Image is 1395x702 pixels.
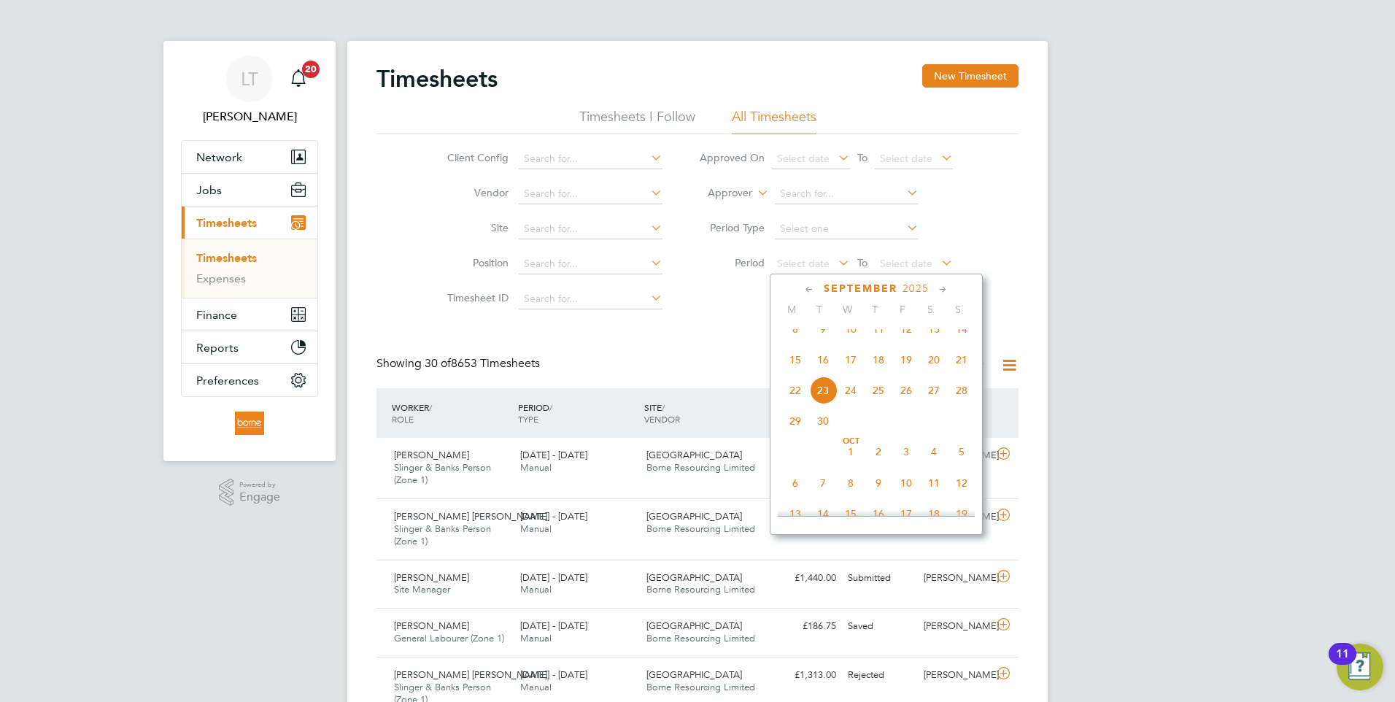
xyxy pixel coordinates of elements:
[865,469,892,497] span: 9
[809,346,837,374] span: 16
[920,438,948,466] span: 4
[920,469,948,497] span: 11
[889,303,916,316] span: F
[948,346,975,374] span: 21
[520,632,552,644] span: Manual
[880,152,932,165] span: Select date
[809,469,837,497] span: 7
[520,681,552,693] span: Manual
[865,438,892,466] span: 2
[781,315,809,343] span: 8
[861,303,889,316] span: T
[376,356,543,371] div: Showing
[732,108,816,134] li: All Timesheets
[443,151,509,164] label: Client Config
[809,407,837,435] span: 30
[781,346,809,374] span: 15
[865,377,892,404] span: 25
[948,500,975,528] span: 19
[196,183,222,197] span: Jobs
[284,55,313,102] a: 20
[837,315,865,343] span: 10
[833,303,861,316] span: W
[699,151,765,164] label: Approved On
[518,413,538,425] span: TYPE
[520,449,587,461] span: [DATE] - [DATE]
[196,271,246,285] a: Expenses
[429,401,432,413] span: /
[920,346,948,374] span: 20
[425,356,451,371] span: 30 of
[443,256,509,269] label: Position
[837,438,865,445] span: Oct
[196,374,259,387] span: Preferences
[853,148,872,167] span: To
[805,303,833,316] span: T
[699,221,765,234] label: Period Type
[425,356,540,371] span: 8653 Timesheets
[892,346,920,374] span: 19
[781,407,809,435] span: 29
[781,377,809,404] span: 22
[182,364,317,396] button: Preferences
[775,184,919,204] input: Search for...
[388,394,514,432] div: WORKER
[922,64,1019,88] button: New Timesheet
[766,663,842,687] div: £1,313.00
[646,449,742,461] span: [GEOGRAPHIC_DATA]
[394,510,547,522] span: [PERSON_NAME] [PERSON_NAME]
[1336,654,1349,673] div: 11
[241,69,258,88] span: LT
[809,377,837,404] span: 23
[781,469,809,497] span: 6
[646,632,755,644] span: Borne Resourcing Limited
[646,620,742,632] span: [GEOGRAPHIC_DATA]
[944,303,972,316] span: S
[865,500,892,528] span: 16
[920,377,948,404] span: 27
[219,479,281,506] a: Powered byEngage
[549,401,552,413] span: /
[892,500,920,528] span: 17
[824,282,897,295] span: September
[699,256,765,269] label: Period
[1337,644,1383,690] button: Open Resource Center, 11 new notifications
[918,566,994,590] div: [PERSON_NAME]
[766,444,842,468] div: £1,313.00
[520,583,552,595] span: Manual
[182,298,317,331] button: Finance
[903,282,929,295] span: 2025
[646,510,742,522] span: [GEOGRAPHIC_DATA]
[394,571,469,584] span: [PERSON_NAME]
[865,346,892,374] span: 18
[920,315,948,343] span: 13
[181,55,318,126] a: LT[PERSON_NAME]
[766,505,842,529] div: £1,313.00
[781,500,809,528] span: 13
[662,401,665,413] span: /
[842,566,918,590] div: Submitted
[837,346,865,374] span: 17
[853,253,872,272] span: To
[394,620,469,632] span: [PERSON_NAME]
[519,219,662,239] input: Search for...
[918,614,994,639] div: [PERSON_NAME]
[644,413,680,425] span: VENDOR
[842,663,918,687] div: Rejected
[443,186,509,199] label: Vendor
[775,219,919,239] input: Select one
[239,491,280,504] span: Engage
[646,583,755,595] span: Borne Resourcing Limited
[865,315,892,343] span: 11
[235,412,263,435] img: borneltd-logo-retina.png
[181,108,318,126] span: Luana Tarniceru
[302,61,320,78] span: 20
[777,152,830,165] span: Select date
[880,257,932,270] span: Select date
[196,341,239,355] span: Reports
[376,64,498,93] h2: Timesheets
[809,315,837,343] span: 9
[519,149,662,169] input: Search for...
[809,500,837,528] span: 14
[646,522,755,535] span: Borne Resourcing Limited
